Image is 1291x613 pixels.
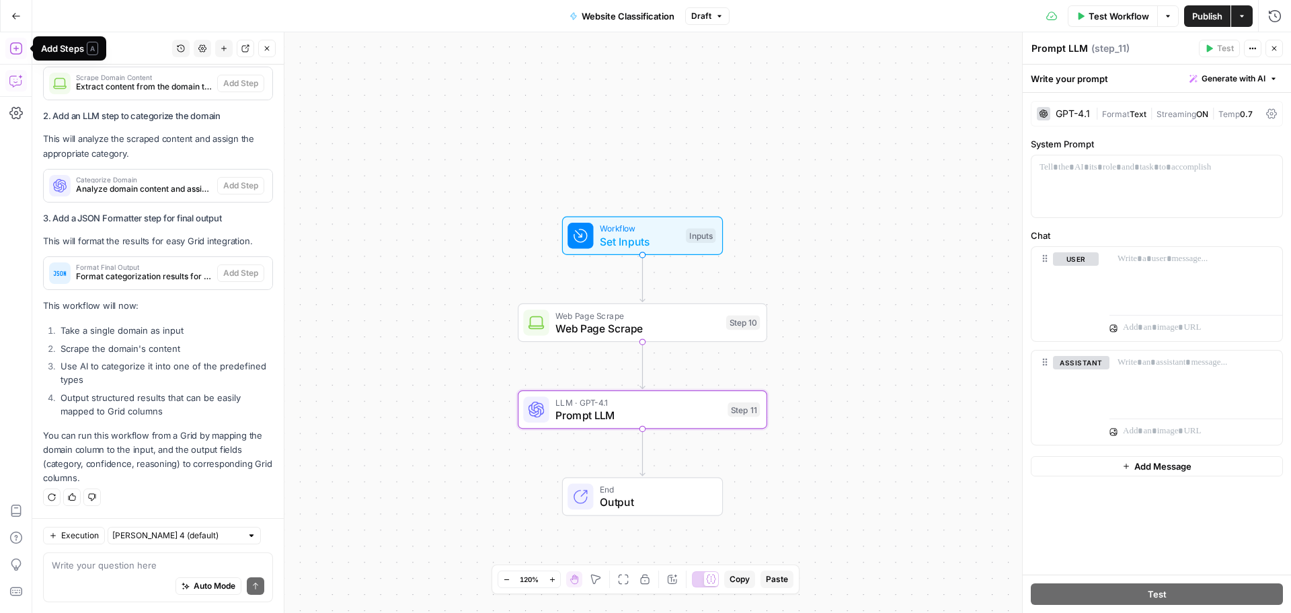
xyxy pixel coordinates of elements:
button: Test [1199,40,1240,57]
span: Website Classification [582,9,674,23]
div: user [1031,247,1099,341]
div: WorkflowSet InputsInputs [518,217,767,255]
button: Execution [43,527,105,544]
span: ( step_11 ) [1091,42,1130,55]
div: Add Steps [41,42,98,55]
button: Test [1031,583,1283,605]
span: Workflow [600,222,679,235]
li: Output structured results that can be easily mapped to Grid columns [57,391,273,418]
span: Draft [691,10,711,22]
span: LLM · GPT-4.1 [555,396,721,408]
button: Draft [685,7,730,25]
textarea: Prompt LLM [1031,42,1088,55]
button: Auto Mode [175,577,241,595]
div: LLM · GPT-4.1Prompt LLMStep 11 [518,390,767,429]
strong: 2. Add an LLM step to categorize the domain [43,110,221,121]
span: Output [600,494,709,510]
p: This will format the results for easy Grid integration. [43,234,273,248]
span: End [600,483,709,496]
div: Step 10 [726,316,760,330]
label: System Prompt [1031,137,1283,151]
span: Text [1130,109,1146,119]
label: Chat [1031,229,1283,242]
g: Edge from start to step_10 [640,255,645,301]
span: Add Message [1134,460,1191,473]
p: This workflow will now: [43,299,273,313]
span: Paste [766,573,788,585]
span: Execution [61,530,99,542]
span: Test [1217,42,1234,55]
button: Website Classification [561,5,682,27]
button: Add Step [217,75,264,92]
p: You can run this workflow from a Grid by mapping the domain column to the input, and the output f... [43,429,273,486]
span: Add Step [223,77,258,89]
span: Prompt LLM [555,407,721,423]
span: A [87,42,98,55]
button: Add Message [1031,456,1283,476]
span: Add Step [223,180,258,192]
div: Step 11 [728,402,760,417]
button: Add Step [217,177,264,194]
button: assistant [1053,356,1109,369]
span: Categorize Domain [76,176,212,183]
p: This will analyze the scraped content and assign the appropriate category. [43,132,273,160]
span: Scrape Domain Content [76,74,212,81]
button: user [1053,252,1099,266]
div: assistant [1031,351,1099,445]
span: Format [1102,109,1130,119]
button: Copy [724,571,755,588]
span: 120% [520,574,539,585]
span: Web Page Scrape [555,320,719,336]
g: Edge from step_11 to end [640,429,645,475]
span: | [1095,106,1102,120]
input: Claude Sonnet 4 (default) [112,529,241,542]
div: Write your prompt [1023,65,1291,92]
span: Generate with AI [1202,73,1265,85]
g: Edge from step_10 to step_11 [640,342,645,388]
li: Scrape the domain's content [57,342,273,355]
span: Streaming [1157,109,1196,119]
button: Add Step [217,264,264,282]
span: ON [1196,109,1208,119]
strong: 3. Add a JSON Formatter step for final output [43,213,222,223]
span: Test Workflow [1089,9,1149,23]
div: GPT-4.1 [1056,109,1090,118]
button: Paste [760,571,793,588]
span: Set Inputs [600,233,679,250]
li: Use AI to categorize it into one of the predefined types [57,359,273,386]
span: Auto Mode [194,580,235,592]
span: Format Final Output [76,264,212,271]
div: Inputs [686,228,715,243]
span: Add Step [223,267,258,279]
span: | [1208,106,1218,120]
span: | [1146,106,1157,120]
span: Test [1148,587,1167,601]
div: Web Page ScrapeWeb Page ScrapeStep 10 [518,303,767,342]
span: Analyze domain content and assign appropriate category [76,183,212,195]
span: Web Page Scrape [555,309,719,322]
button: Test Workflow [1068,5,1157,27]
div: EndOutput [518,477,767,515]
span: Copy [730,573,750,585]
li: Take a single domain as input [57,324,273,337]
button: Publish [1184,5,1230,27]
span: Temp [1218,109,1240,119]
span: Publish [1192,9,1222,23]
span: 0.7 [1240,109,1253,119]
span: Format categorization results for Grid output [76,271,212,283]
button: Generate with AI [1184,70,1283,87]
span: Extract content from the domain to analyze its type and purpose [76,81,212,93]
